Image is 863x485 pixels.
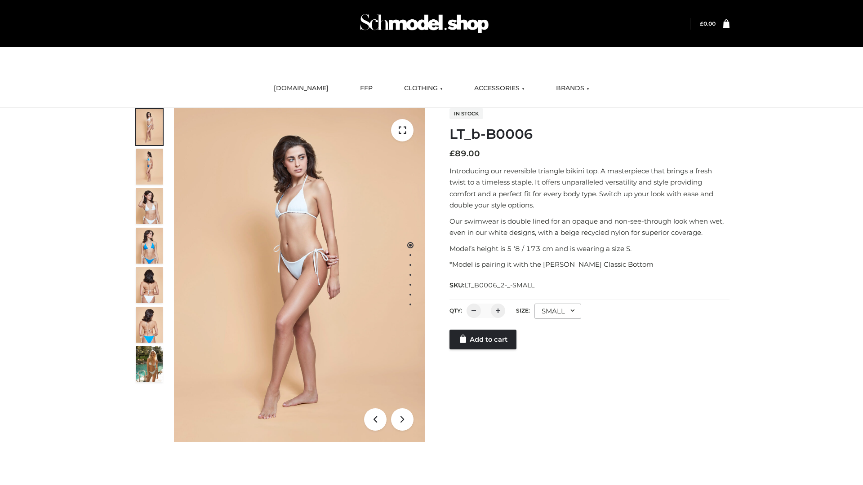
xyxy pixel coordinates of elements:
span: LT_B0006_2-_-SMALL [464,281,534,289]
img: ArielClassicBikiniTop_CloudNine_AzureSky_OW114ECO_2-scaled.jpg [136,149,163,185]
img: ArielClassicBikiniTop_CloudNine_AzureSky_OW114ECO_1 [174,108,425,442]
a: £0.00 [700,20,716,27]
h1: LT_b-B0006 [449,126,730,142]
label: QTY: [449,307,462,314]
p: Our swimwear is double lined for an opaque and non-see-through look when wet, even in our white d... [449,216,730,238]
span: £ [449,149,455,159]
span: SKU: [449,280,535,291]
img: ArielClassicBikiniTop_CloudNine_AzureSky_OW114ECO_3-scaled.jpg [136,188,163,224]
bdi: 89.00 [449,149,480,159]
a: BRANDS [549,79,596,98]
span: In stock [449,108,483,119]
img: ArielClassicBikiniTop_CloudNine_AzureSky_OW114ECO_8-scaled.jpg [136,307,163,343]
span: £ [700,20,703,27]
img: Schmodel Admin 964 [357,6,492,41]
a: [DOMAIN_NAME] [267,79,335,98]
p: Introducing our reversible triangle bikini top. A masterpiece that brings a fresh twist to a time... [449,165,730,211]
img: ArielClassicBikiniTop_CloudNine_AzureSky_OW114ECO_7-scaled.jpg [136,267,163,303]
div: SMALL [534,304,581,319]
p: *Model is pairing it with the [PERSON_NAME] Classic Bottom [449,259,730,270]
img: Arieltop_CloudNine_AzureSky2.jpg [136,346,163,382]
a: FFP [353,79,379,98]
label: Size: [516,307,530,314]
img: ArielClassicBikiniTop_CloudNine_AzureSky_OW114ECO_4-scaled.jpg [136,228,163,264]
a: CLOTHING [397,79,449,98]
p: Model’s height is 5 ‘8 / 173 cm and is wearing a size S. [449,243,730,255]
a: ACCESSORIES [467,79,531,98]
bdi: 0.00 [700,20,716,27]
img: ArielClassicBikiniTop_CloudNine_AzureSky_OW114ECO_1-scaled.jpg [136,109,163,145]
a: Add to cart [449,330,516,349]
